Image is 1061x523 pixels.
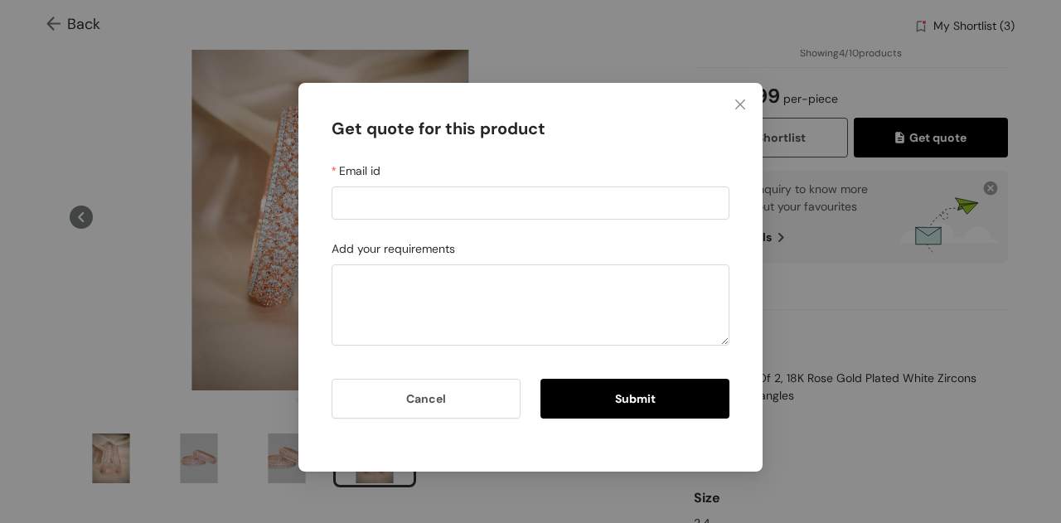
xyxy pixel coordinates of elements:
label: Email id [332,162,380,180]
button: Close [718,83,763,128]
textarea: Add your requirements [332,264,729,346]
button: Submit [540,379,729,419]
span: Cancel [406,390,446,408]
label: Add your requirements [332,240,455,258]
input: Email id [332,186,729,220]
span: close [734,98,747,111]
span: Submit [615,390,656,408]
div: Get quote for this product [332,116,729,162]
button: Cancel [332,379,521,419]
